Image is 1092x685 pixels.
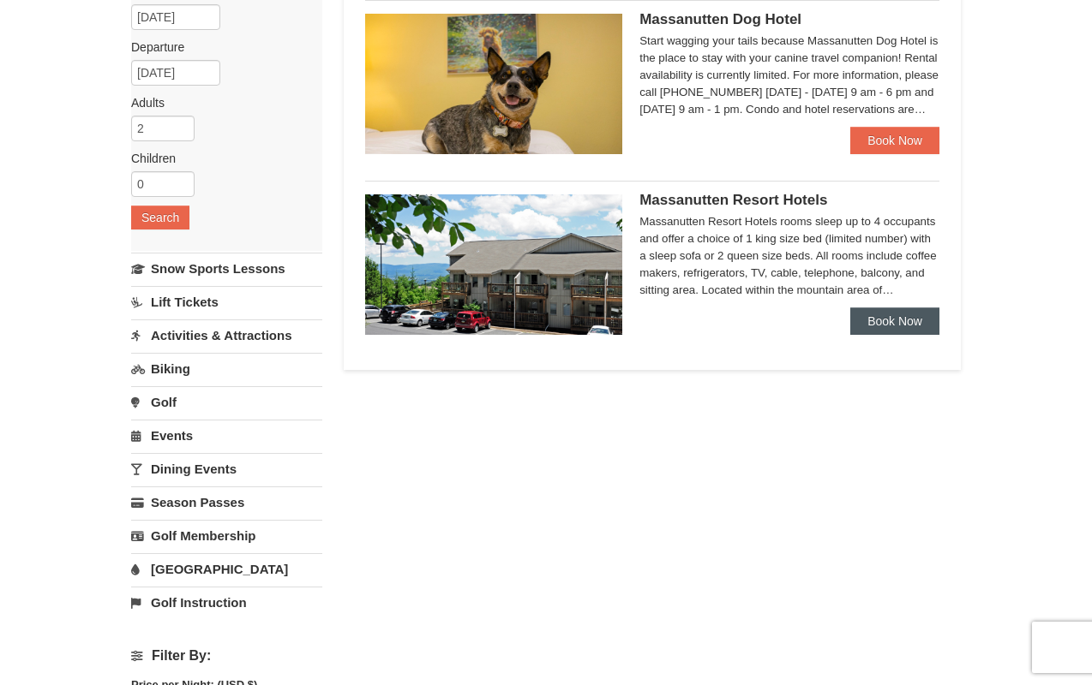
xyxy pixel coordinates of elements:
a: Book Now [850,307,939,335]
a: Events [131,420,322,451]
a: Biking [131,353,322,384]
label: Children [131,150,309,167]
h4: Filter By: [131,648,322,664]
label: Adults [131,94,309,111]
div: Start wagging your tails because Massanutten Dog Hotel is the place to stay with your canine trav... [639,33,939,118]
a: Golf [131,386,322,418]
img: 19219026-1-e3b4ac8e.jpg [365,194,622,335]
a: Activities & Attractions [131,319,322,351]
label: Departure [131,39,309,56]
a: Lift Tickets [131,286,322,318]
a: [GEOGRAPHIC_DATA] [131,553,322,585]
span: Massanutten Resort Hotels [639,192,827,208]
a: Snow Sports Lessons [131,253,322,284]
div: Massanutten Resort Hotels rooms sleep up to 4 occupants and offer a choice of 1 king size bed (li... [639,213,939,299]
span: Massanutten Dog Hotel [639,11,801,27]
a: Book Now [850,127,939,154]
a: Dining Events [131,453,322,485]
a: Golf Instruction [131,587,322,618]
img: 27428181-5-81c892a3.jpg [365,14,622,154]
a: Golf Membership [131,520,322,551]
a: Season Passes [131,486,322,518]
button: Search [131,205,189,229]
